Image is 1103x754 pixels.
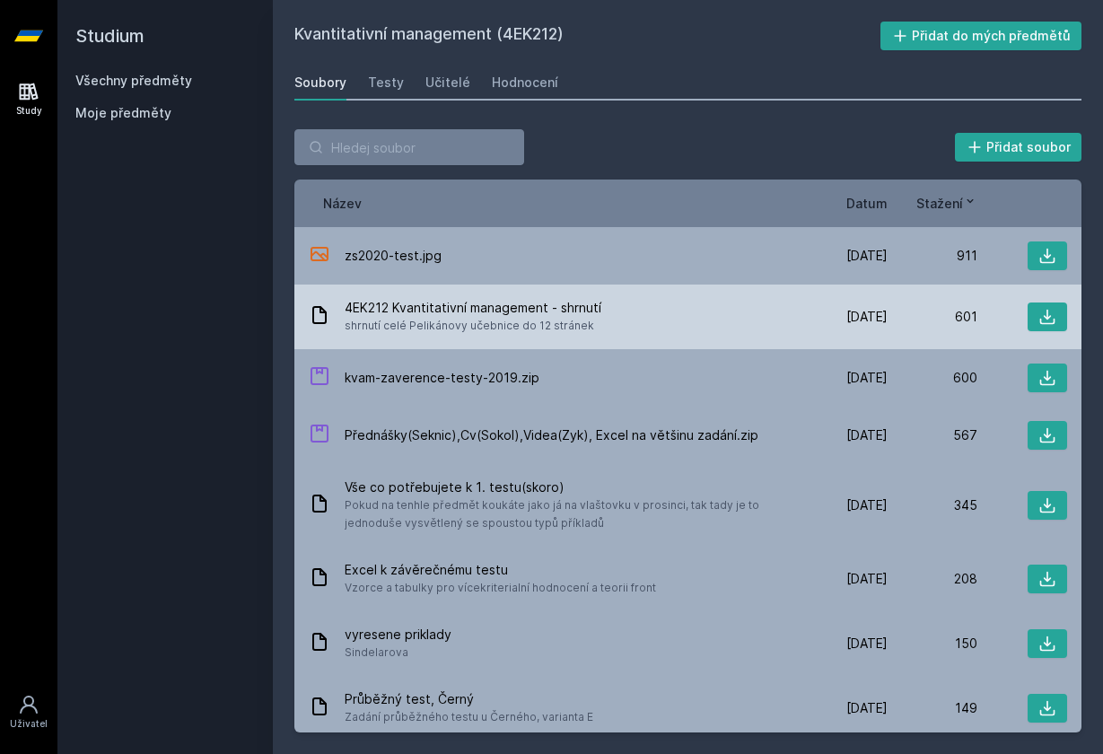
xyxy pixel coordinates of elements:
[345,426,758,444] span: Přednášky(Seknic),Cv(Sokol),Videa(Zyk), Excel na většinu zadání.zip
[425,74,470,92] div: Učitelé
[846,496,888,514] span: [DATE]
[345,496,791,532] span: Pokud na tenhle předmět koukáte jako já na vlaštovku v prosinci, tak tady je to jednoduše vysvětl...
[880,22,1082,50] button: Přidat do mých předmětů
[846,369,888,387] span: [DATE]
[888,369,977,387] div: 600
[345,478,791,496] span: Vše co potřebujete k 1. testu(skoro)
[368,65,404,101] a: Testy
[294,22,880,50] h2: Kvantitativní management (4EK212)
[846,247,888,265] span: [DATE]
[368,74,404,92] div: Testy
[323,194,362,213] button: Název
[345,644,451,662] span: Sindelarova
[309,243,330,269] div: JPG
[294,65,346,101] a: Soubory
[916,194,977,213] button: Stažení
[846,699,888,717] span: [DATE]
[4,685,54,740] a: Uživatel
[345,708,593,726] span: Zadání průběžného testu u Černého, varianta E
[294,74,346,92] div: Soubory
[425,65,470,101] a: Učitelé
[888,699,977,717] div: 149
[345,247,442,265] span: zs2020-test.jpg
[16,104,42,118] div: Study
[75,73,192,88] a: Všechny předměty
[492,65,558,101] a: Hodnocení
[492,74,558,92] div: Hodnocení
[888,308,977,326] div: 601
[846,426,888,444] span: [DATE]
[888,570,977,588] div: 208
[345,369,539,387] span: kvam-zaverence-testy-2019.zip
[846,308,888,326] span: [DATE]
[309,365,330,391] div: ZIP
[916,194,963,213] span: Stažení
[846,570,888,588] span: [DATE]
[345,317,601,335] span: shrnutí celé Pelikánovy učebnice do 12 stránek
[888,635,977,653] div: 150
[294,129,524,165] input: Hledej soubor
[309,423,330,449] div: ZIP
[345,579,656,597] span: Vzorce a tabulky pro vícekriterialní hodnocení a teorii front
[4,72,54,127] a: Study
[345,561,656,579] span: Excel k závěrečnému testu
[10,717,48,731] div: Uživatel
[955,133,1082,162] button: Přidat soubor
[888,496,977,514] div: 345
[75,104,171,122] span: Moje předměty
[846,194,888,213] button: Datum
[345,626,451,644] span: vyresene priklady
[345,690,593,708] span: Průběžný test, Černý
[888,247,977,265] div: 911
[888,426,977,444] div: 567
[345,299,601,317] span: 4EK212 Kvantitativní management - shrnutí
[846,635,888,653] span: [DATE]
